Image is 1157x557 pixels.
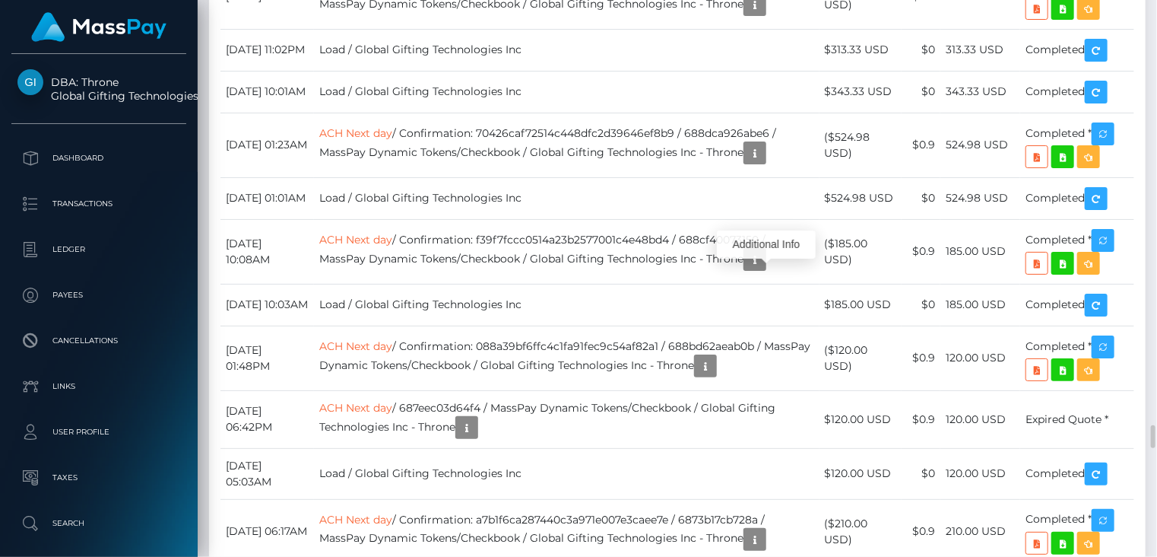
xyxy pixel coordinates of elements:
[902,71,940,113] td: $0
[314,113,819,177] td: / Confirmation: 70426caf72514c448dfc2d39646ef8b9 / 688dca926abe6 / MassPay Dynamic Tokens/Checkbo...
[17,512,180,535] p: Search
[17,238,180,261] p: Ledger
[11,368,186,406] a: Links
[220,71,314,113] td: [DATE] 10:01AM
[17,193,180,215] p: Transactions
[31,12,166,42] img: MassPay Logo
[717,231,816,259] div: Additional Info
[902,177,940,219] td: $0
[940,390,1020,448] td: 120.00 USD
[11,413,186,451] a: User Profile
[940,29,1020,71] td: 313.33 USD
[314,29,819,71] td: Load / Global Gifting Technologies Inc
[319,126,392,140] a: ACH Next day
[1020,284,1134,326] td: Completed
[319,513,392,527] a: ACH Next day
[819,177,902,219] td: $524.98 USD
[17,466,180,489] p: Taxes
[314,177,819,219] td: Load / Global Gifting Technologies Inc
[11,75,186,103] span: DBA: Throne Global Gifting Technologies Inc
[940,326,1020,390] td: 120.00 USD
[819,29,902,71] td: $313.33 USD
[902,219,940,284] td: $0.9
[940,219,1020,284] td: 185.00 USD
[1020,177,1134,219] td: Completed
[314,284,819,326] td: Load / Global Gifting Technologies Inc
[819,448,902,499] td: $120.00 USD
[314,448,819,499] td: Load / Global Gifting Technologies Inc
[1020,326,1134,390] td: Completed *
[319,233,392,247] a: ACH Next day
[17,329,180,352] p: Cancellations
[940,177,1020,219] td: 524.98 USD
[819,326,902,390] td: ($120.00 USD)
[220,219,314,284] td: [DATE] 10:08AM
[940,71,1020,113] td: 343.33 USD
[11,185,186,223] a: Transactions
[11,504,186,543] a: Search
[314,219,819,284] td: / Confirmation: f39f7fccc0514a23b2577001c4e48bd4 / 688cf40073150 / MassPay Dynamic Tokens/Checkbo...
[17,421,180,444] p: User Profile
[220,390,314,448] td: [DATE] 06:42PM
[11,459,186,497] a: Taxes
[1020,71,1134,113] td: Completed
[940,284,1020,326] td: 185.00 USD
[17,284,180,307] p: Payees
[1020,113,1134,177] td: Completed *
[819,284,902,326] td: $185.00 USD
[940,113,1020,177] td: 524.98 USD
[902,113,940,177] td: $0.9
[940,448,1020,499] td: 120.00 USD
[819,71,902,113] td: $343.33 USD
[1020,29,1134,71] td: Completed
[220,448,314,499] td: [DATE] 05:03AM
[1020,390,1134,448] td: Expired Quote *
[819,219,902,284] td: ($185.00 USD)
[11,231,186,269] a: Ledger
[1020,219,1134,284] td: Completed *
[314,390,819,448] td: / 687eec03d64f4 / MassPay Dynamic Tokens/Checkbook / Global Gifting Technologies Inc - Throne
[220,113,314,177] td: [DATE] 01:23AM
[819,390,902,448] td: $120.00 USD
[902,448,940,499] td: $0
[902,284,940,326] td: $0
[319,401,392,415] a: ACH Next day
[11,276,186,314] a: Payees
[17,69,43,95] img: Global Gifting Technologies Inc
[220,29,314,71] td: [DATE] 11:02PM
[220,284,314,326] td: [DATE] 10:03AM
[902,29,940,71] td: $0
[1020,448,1134,499] td: Completed
[11,139,186,177] a: Dashboard
[220,326,314,390] td: [DATE] 01:48PM
[17,375,180,398] p: Links
[314,71,819,113] td: Load / Global Gifting Technologies Inc
[902,390,940,448] td: $0.9
[819,113,902,177] td: ($524.98 USD)
[902,326,940,390] td: $0.9
[17,147,180,170] p: Dashboard
[314,326,819,390] td: / Confirmation: 088a39bf6ffc4c1fa91fec9c54af82a1 / 688bd62aeab0b / MassPay Dynamic Tokens/Checkbo...
[220,177,314,219] td: [DATE] 01:01AM
[11,322,186,360] a: Cancellations
[319,339,392,353] a: ACH Next day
